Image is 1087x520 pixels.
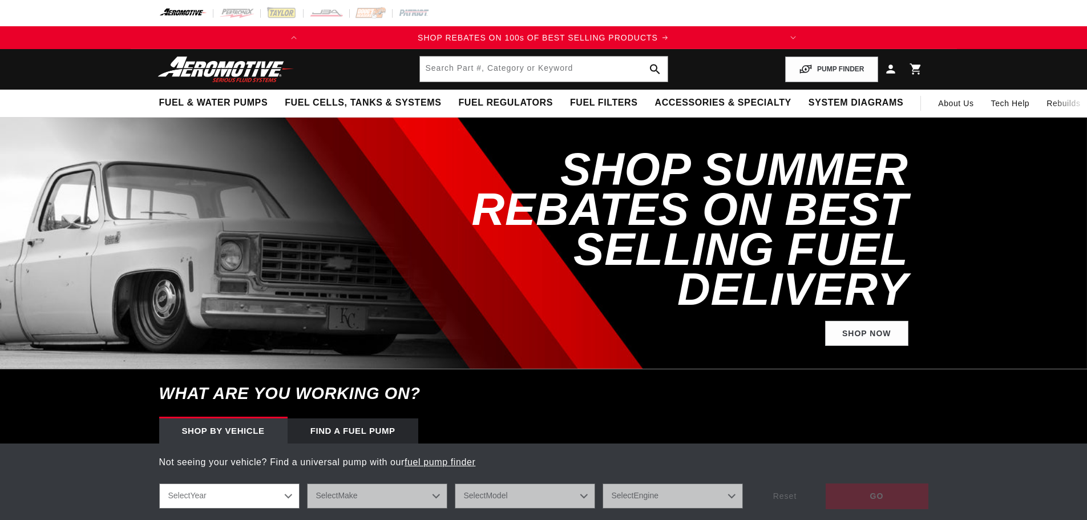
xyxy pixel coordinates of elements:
summary: System Diagrams [800,90,912,116]
button: Translation missing: en.sections.announcements.previous_announcement [282,26,305,49]
a: SHOP REBATES ON 100s OF BEST SELLING PRODUCTS [305,31,781,44]
select: Make [307,483,447,509]
summary: Tech Help [983,90,1038,117]
button: PUMP FINDER [785,57,878,82]
span: Fuel Cells, Tanks & Systems [285,97,441,109]
select: Engine [603,483,743,509]
summary: Fuel Cells, Tanks & Systems [276,90,450,116]
span: Fuel Regulators [458,97,552,109]
span: Fuel & Water Pumps [159,97,268,109]
summary: Fuel Filters [561,90,646,116]
button: search button [642,57,668,82]
summary: Fuel & Water Pumps [151,90,277,116]
a: Shop Now [825,321,908,346]
select: Model [455,483,595,509]
select: Year [159,483,300,509]
span: Rebuilds [1046,97,1080,110]
a: fuel pump finder [405,457,475,467]
div: Find a Fuel Pump [288,418,418,444]
div: 1 of 2 [305,31,781,44]
button: Translation missing: en.sections.announcements.next_announcement [782,26,805,49]
slideshow-component: Translation missing: en.sections.announcements.announcement_bar [131,26,957,49]
summary: Accessories & Specialty [646,90,800,116]
p: Not seeing your vehicle? Find a universal pump with our [159,455,928,470]
div: Shop by vehicle [159,418,288,444]
summary: Fuel Regulators [450,90,561,116]
span: About Us [938,99,973,108]
div: Announcement [305,31,781,44]
input: Search by Part Number, Category or Keyword [420,57,668,82]
h2: SHOP SUMMER REBATES ON BEST SELLING FUEL DELIVERY [421,150,908,309]
a: About Us [930,90,982,117]
span: System Diagrams [809,97,903,109]
span: SHOP REBATES ON 100s OF BEST SELLING PRODUCTS [418,33,658,42]
span: Tech Help [991,97,1030,110]
span: Accessories & Specialty [655,97,791,109]
h6: What are you working on? [131,369,957,418]
img: Aeromotive [155,56,297,83]
span: Fuel Filters [570,97,638,109]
